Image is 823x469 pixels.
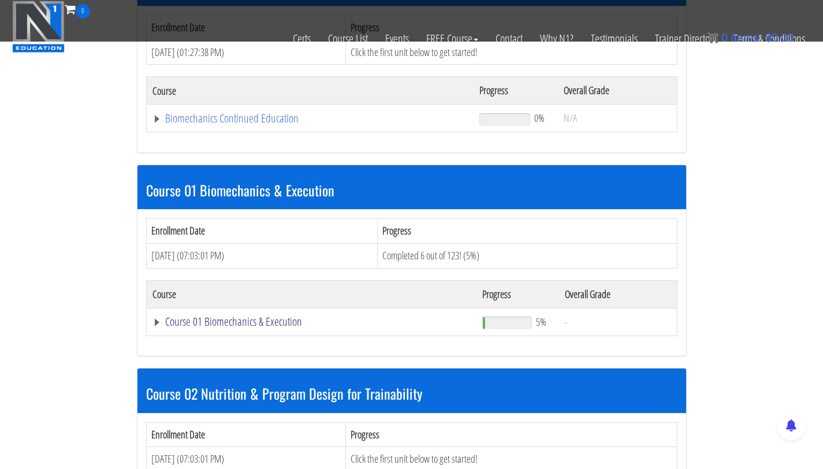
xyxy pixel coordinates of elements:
th: Progress [378,219,677,244]
th: Overall Grade [558,77,677,105]
span: 0 [721,31,728,44]
a: FREE Course [418,18,487,59]
a: Biomechanics Continued Education [152,113,468,124]
a: Trainer Directory [646,18,725,59]
a: Testimonials [582,18,646,59]
a: 0 items: $0.00 [707,31,794,44]
td: Completed 6 out of 123! (5%) [378,243,677,268]
td: - [559,308,677,336]
a: Course List [319,18,377,59]
span: items: [731,31,762,44]
h3: Course 01 Biomechanics & Execution [146,183,677,198]
h3: Course 02 Nutrition & Program Design for Trainability [146,386,677,401]
td: [DATE] (07:03:01 PM) [146,243,378,268]
td: N/A [558,105,677,132]
th: Progress [346,422,677,447]
span: 5% [536,315,546,328]
th: Progress [476,280,559,308]
span: $ [765,31,772,44]
span: 0% [534,111,545,124]
a: Certs [284,18,319,59]
a: Events [377,18,418,59]
a: Terms & Conditions [725,18,814,59]
img: n1-education [12,1,65,53]
th: Enrollment Date [146,422,346,447]
th: Enrollment Date [146,219,378,244]
th: Overall Grade [559,280,677,308]
a: Course 01 Biomechanics & Execution [152,316,471,327]
a: 0 [65,1,90,17]
img: icon11.png [707,32,718,43]
span: 0 [76,4,90,18]
bdi: 0.00 [765,31,794,44]
a: Why N1? [531,18,582,59]
th: Course [146,77,474,105]
a: Contact [487,18,531,59]
th: Course [146,280,476,308]
th: Progress [474,77,557,105]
